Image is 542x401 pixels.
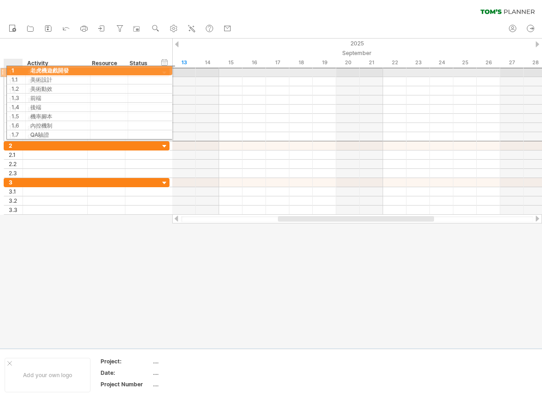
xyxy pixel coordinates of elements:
div: Friday, 26 September 2025 [477,58,500,67]
div: Saturday, 13 September 2025 [172,58,196,67]
div: Friday, 19 September 2025 [313,58,336,67]
div: 2.2 [9,160,23,168]
div: Sunday, 14 September 2025 [196,58,219,67]
div: 1.6 [9,123,23,132]
div: 2.1 [9,150,23,159]
div: Tuesday, 16 September 2025 [243,58,266,67]
div: Resource [92,59,120,68]
div: 2.3 [9,169,23,178]
div: 1.1 [9,77,23,86]
div: Saturday, 20 September 2025 [336,58,360,67]
div: Tuesday, 23 September 2025 [406,58,430,67]
div: 1 [9,68,23,77]
div: Project: [101,357,151,365]
div: 1.2 [9,86,23,95]
div: 3.1 [9,187,23,196]
div: 1.3 [9,95,23,104]
div: Wednesday, 24 September 2025 [430,58,453,67]
div: .... [153,357,230,365]
div: 內控機制 [28,123,83,132]
div: Add your own logo [5,358,90,392]
div: 3.3 [9,206,23,214]
div: .... [153,380,230,388]
div: 前端 [28,95,83,104]
div: 3 [9,178,23,187]
div: 3.2 [9,196,23,205]
div: Status [130,59,150,68]
div: 後端 [28,105,83,113]
div: 美術動效 [28,86,83,95]
div: Monday, 22 September 2025 [383,58,406,67]
div: 機率腳本 [28,114,83,123]
div: 老虎機遊戲開發 [28,68,83,77]
div: 2 [9,141,23,150]
div: Date: [101,369,151,377]
div: Activity [27,59,82,68]
div: Wednesday, 17 September 2025 [266,58,289,67]
div: Thursday, 25 September 2025 [453,58,477,67]
div: Thursday, 18 September 2025 [289,58,313,67]
div: Monday, 15 September 2025 [219,58,243,67]
div: Project Number [101,380,151,388]
div: Saturday, 27 September 2025 [500,58,524,67]
div: 美術設計 [28,77,83,86]
div: QA驗證 [28,132,83,141]
div: 1.7 [9,132,23,141]
div: 1.4 [9,105,23,113]
div: Sunday, 21 September 2025 [360,58,383,67]
div: 1.5 [9,114,23,123]
div: .... [153,369,230,377]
